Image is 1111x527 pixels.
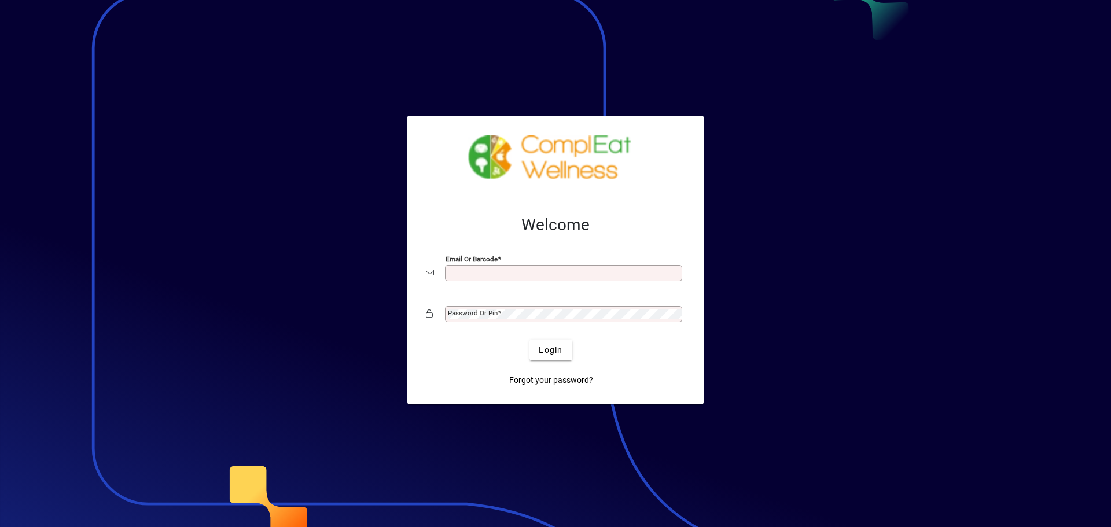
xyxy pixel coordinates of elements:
[505,370,598,390] a: Forgot your password?
[448,309,498,317] mat-label: Password or Pin
[539,344,562,356] span: Login
[529,340,572,360] button: Login
[446,255,498,263] mat-label: Email or Barcode
[426,215,685,235] h2: Welcome
[509,374,593,386] span: Forgot your password?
